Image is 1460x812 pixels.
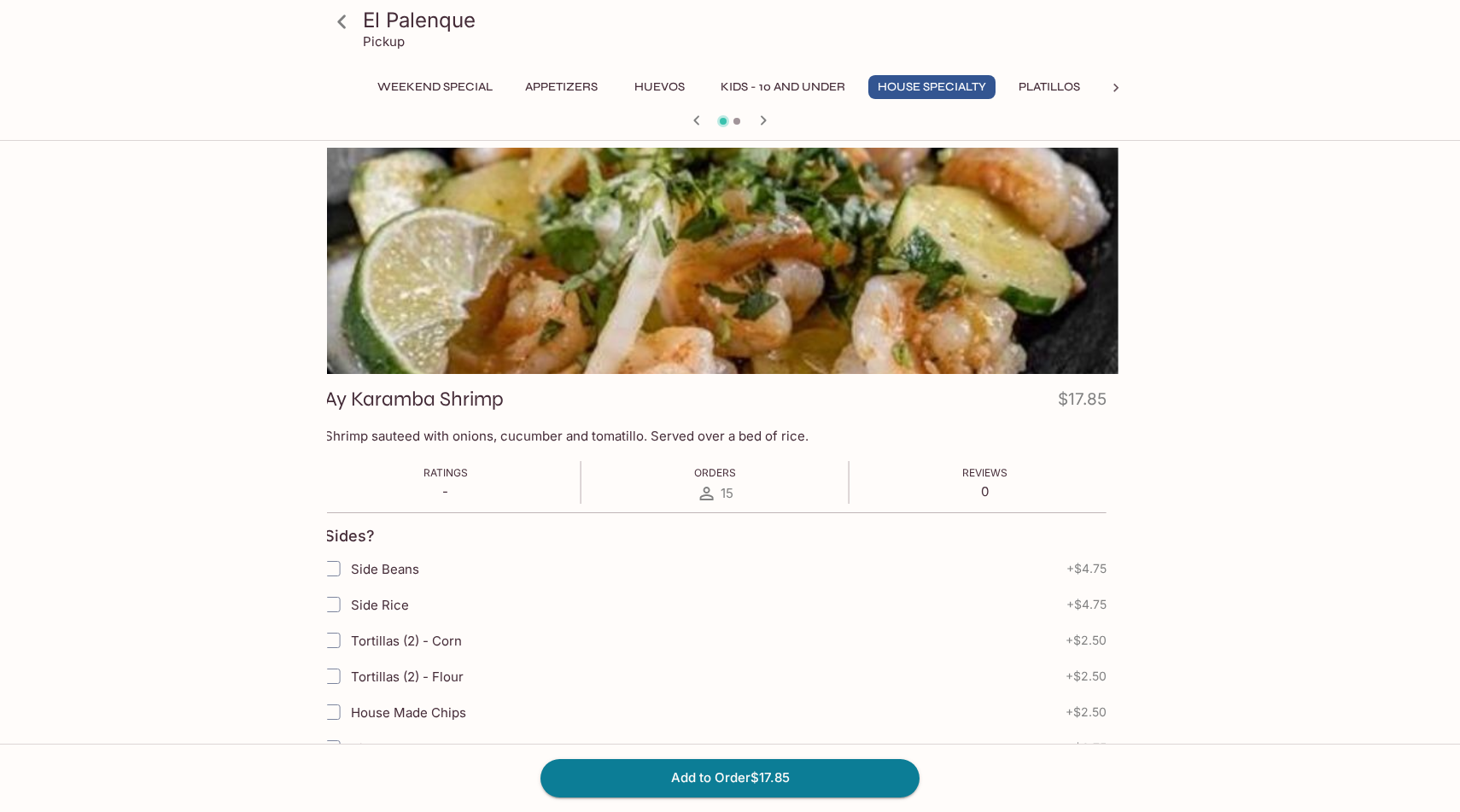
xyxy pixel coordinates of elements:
[1066,598,1107,611] span: + $4.75
[368,75,502,99] button: Weekend Special
[423,483,468,499] p: -
[1066,669,1107,683] span: + $2.50
[312,148,1118,374] div: Ay Karamba Shrimp
[1066,705,1107,719] span: + $2.50
[516,75,607,99] button: Appetizers
[351,740,454,757] span: Side Sour Cream
[1009,75,1089,99] button: Platillos
[1066,634,1107,647] span: + $2.50
[1066,741,1107,755] span: + $3.75
[324,428,1107,444] p: Shrimp sauteed with onions, cucumber and tomatillo. Served over a bed of rice.
[962,483,1007,499] p: 0
[711,75,855,99] button: Kids - 10 and Under
[423,466,468,479] span: Ratings
[621,75,698,99] button: Huevos
[721,485,733,501] span: 15
[351,669,464,685] span: Tortillas (2) - Flour
[540,759,920,797] button: Add to Order$17.85
[363,7,1126,33] h3: El Palenque
[1066,562,1107,575] span: + $4.75
[694,466,736,479] span: Orders
[363,33,405,50] p: Pickup
[868,75,996,99] button: House Specialty
[1058,386,1107,419] h4: $17.85
[351,704,466,721] span: House Made Chips
[351,597,409,613] span: Side Rice
[324,527,375,546] h4: Sides?
[324,386,504,412] h3: Ay Karamba Shrimp
[351,633,462,649] span: Tortillas (2) - Corn
[962,466,1007,479] span: Reviews
[351,561,419,577] span: Side Beans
